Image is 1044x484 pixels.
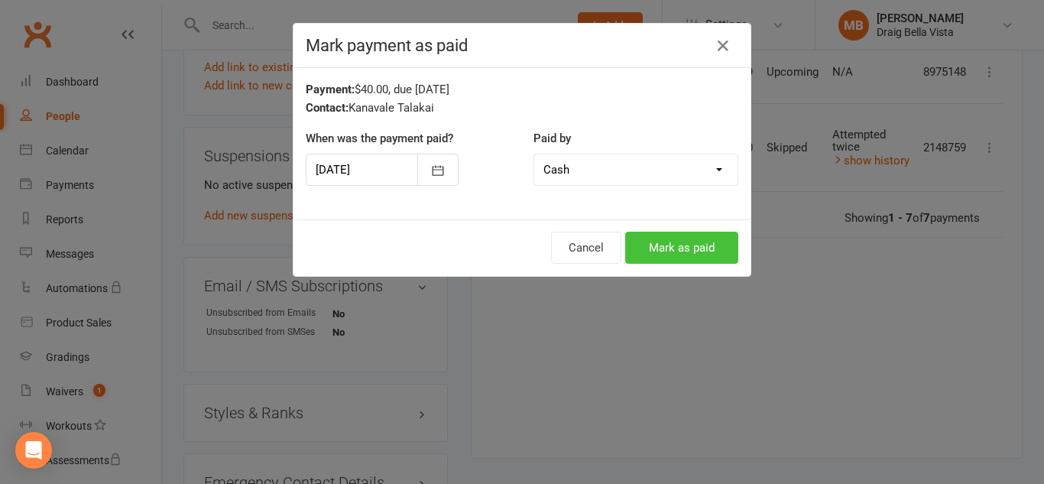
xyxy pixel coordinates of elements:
[711,34,735,58] button: Close
[306,83,355,96] strong: Payment:
[306,129,453,148] label: When was the payment paid?
[533,129,571,148] label: Paid by
[306,101,349,115] strong: Contact:
[15,432,52,469] div: Open Intercom Messenger
[625,232,738,264] button: Mark as paid
[306,99,738,117] div: Kanavale Talakai
[551,232,621,264] button: Cancel
[306,36,738,55] h4: Mark payment as paid
[306,80,738,99] div: $40.00, due [DATE]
